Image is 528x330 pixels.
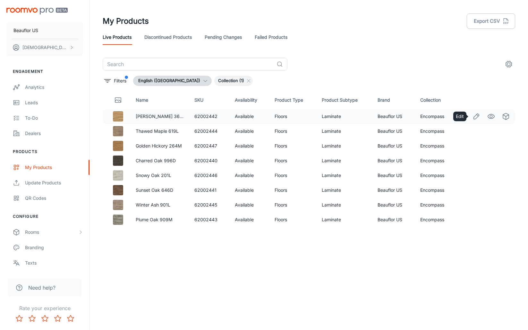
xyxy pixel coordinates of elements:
td: Laminate [317,153,373,168]
td: Available [230,153,269,168]
th: Brand [372,91,415,109]
td: 62002443 [189,212,230,227]
td: Floors [269,124,317,139]
td: Beauflor US [372,139,415,153]
th: Product Type [269,91,317,109]
td: Floors [269,109,317,124]
td: Floors [269,198,317,212]
td: Laminate [317,212,373,227]
div: Collection (1) [214,76,253,86]
img: Roomvo PRO Beta [6,8,68,14]
td: Floors [269,168,317,183]
a: Snowy Oak 201L [136,173,171,178]
th: Availability [230,91,269,109]
div: Rooms [25,229,78,236]
button: Rate 5 star [64,312,77,325]
div: My Products [25,164,83,171]
div: Texts [25,259,83,267]
td: 62002444 [189,124,230,139]
button: [DEMOGRAPHIC_DATA] Haliburton [6,39,83,56]
td: Available [230,168,269,183]
button: Rate 1 star [13,312,26,325]
td: Floors [269,153,317,168]
td: Available [230,212,269,227]
a: Winter Ash 901L [136,202,170,207]
button: Beauflor US [6,22,83,39]
td: Beauflor US [372,153,415,168]
td: 62002446 [189,168,230,183]
a: Sunset Oak 646D [136,187,173,193]
p: Beauflor US [13,27,38,34]
td: Beauflor US [372,212,415,227]
th: Product Subtype [317,91,373,109]
td: Available [230,198,269,212]
td: Laminate [317,109,373,124]
td: 62002442 [189,109,230,124]
td: Beauflor US [372,198,415,212]
svg: Thumbnail [114,96,122,104]
a: Discontinued Products [144,30,192,45]
button: Export CSV [467,13,515,29]
td: Beauflor US [372,168,415,183]
div: Branding [25,244,83,251]
th: Collection [415,91,457,109]
td: Floors [269,139,317,153]
div: Analytics [25,84,83,91]
div: QR Codes [25,195,83,202]
td: Available [230,109,269,124]
a: [PERSON_NAME] 369M [136,114,187,119]
td: 62002441 [189,183,230,198]
td: Encompass [415,139,457,153]
button: Rate 2 star [26,312,38,325]
a: Failed Products [255,30,287,45]
td: Laminate [317,183,373,198]
td: 62002445 [189,198,230,212]
td: Encompass [415,212,457,227]
td: Encompass [415,109,457,124]
td: Floors [269,212,317,227]
td: Encompass [415,153,457,168]
td: Available [230,124,269,139]
button: settings [502,58,515,71]
td: Laminate [317,124,373,139]
td: Floors [269,183,317,198]
a: Plume Oak 909M [136,217,173,222]
td: Encompass [415,198,457,212]
td: Encompass [415,168,457,183]
td: Beauflor US [372,124,415,139]
a: See in Visualizer [486,111,497,122]
th: SKU [189,91,230,109]
div: Update Products [25,179,83,186]
td: 62002440 [189,153,230,168]
div: To-do [25,114,83,122]
p: Rate your experience [5,304,84,312]
button: Rate 4 star [51,312,64,325]
td: 62002447 [189,139,230,153]
td: Laminate [317,198,373,212]
button: filter [103,76,128,86]
span: Need help? [28,284,55,292]
div: Leads [25,99,83,106]
td: Available [230,139,269,153]
th: Name [131,91,189,109]
button: English ([GEOGRAPHIC_DATA]) [133,76,212,86]
a: Live Products [103,30,132,45]
div: Dealers [25,130,83,137]
a: Golden Hickory 264M [136,143,182,148]
a: Charred Oak 996D [136,158,176,163]
td: Laminate [317,168,373,183]
p: Filters [114,77,126,84]
a: Pending Changes [205,30,242,45]
p: [DEMOGRAPHIC_DATA] Haliburton [22,44,68,51]
a: Edit [471,111,482,122]
td: Encompass [415,183,457,198]
h1: My Products [103,15,149,27]
td: Beauflor US [372,183,415,198]
a: Thawed Maple 619L [136,128,179,134]
td: Laminate [317,139,373,153]
a: See in Virtual Samples [500,111,511,122]
span: Collection (1) [214,78,248,84]
td: Beauflor US [372,109,415,124]
td: Encompass [415,124,457,139]
td: Available [230,183,269,198]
